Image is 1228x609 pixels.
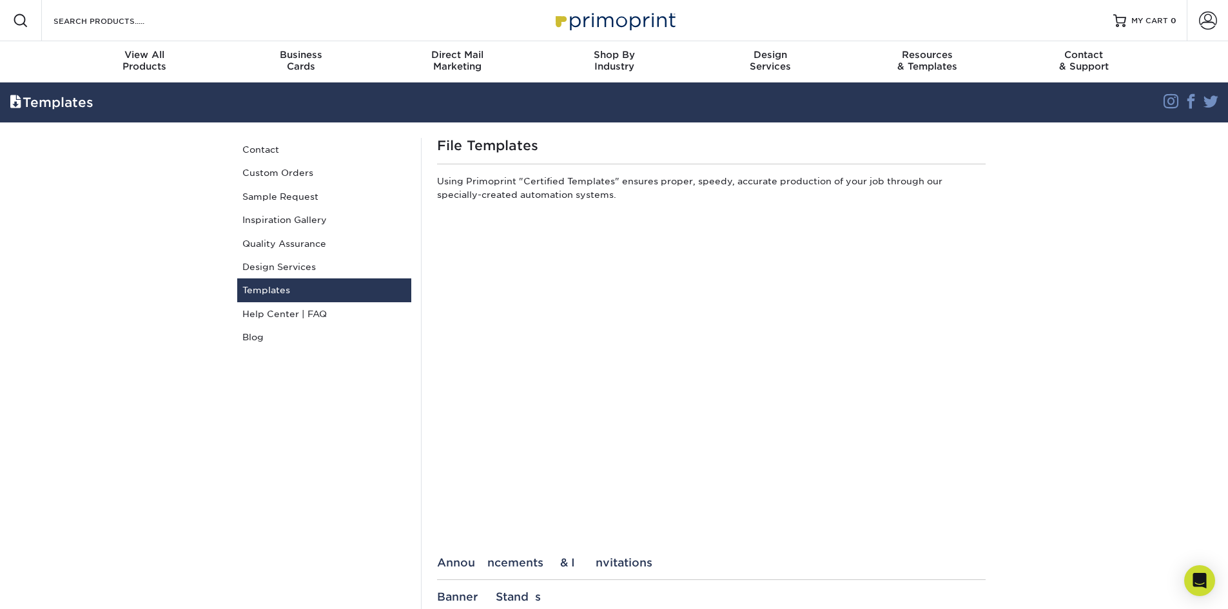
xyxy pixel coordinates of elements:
span: Direct Mail [379,49,536,61]
span: Business [222,49,379,61]
a: Help Center | FAQ [237,302,411,325]
a: BusinessCards [222,41,379,82]
span: Contact [1006,49,1162,61]
a: Contact& Support [1006,41,1162,82]
a: Contact [237,138,411,161]
span: Design [692,49,849,61]
a: Blog [237,325,411,349]
div: Marketing [379,49,536,72]
span: MY CART [1131,15,1168,26]
div: Cards [222,49,379,72]
span: Shop By [536,49,692,61]
a: Design Services [237,255,411,278]
span: 0 [1171,16,1176,25]
div: Services [692,49,849,72]
a: Direct MailMarketing [379,41,536,82]
span: View All [66,49,223,61]
a: Sample Request [237,185,411,208]
div: & Templates [849,49,1006,72]
p: Using Primoprint "Certified Templates" ensures proper, speedy, accurate production of your job th... [437,175,986,206]
a: Templates [237,278,411,302]
a: Quality Assurance [237,232,411,255]
a: Shop ByIndustry [536,41,692,82]
div: Industry [536,49,692,72]
input: SEARCH PRODUCTS..... [52,13,178,28]
div: Announcements & Invitations [437,556,986,569]
h1: File Templates [437,138,986,153]
span: Resources [849,49,1006,61]
div: Products [66,49,223,72]
a: Custom Orders [237,161,411,184]
img: Primoprint [550,6,679,34]
a: Inspiration Gallery [237,208,411,231]
div: & Support [1006,49,1162,72]
div: Banner Stands [437,590,986,603]
div: Open Intercom Messenger [1184,565,1215,596]
a: View AllProducts [66,41,223,82]
a: Resources& Templates [849,41,1006,82]
a: DesignServices [692,41,849,82]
